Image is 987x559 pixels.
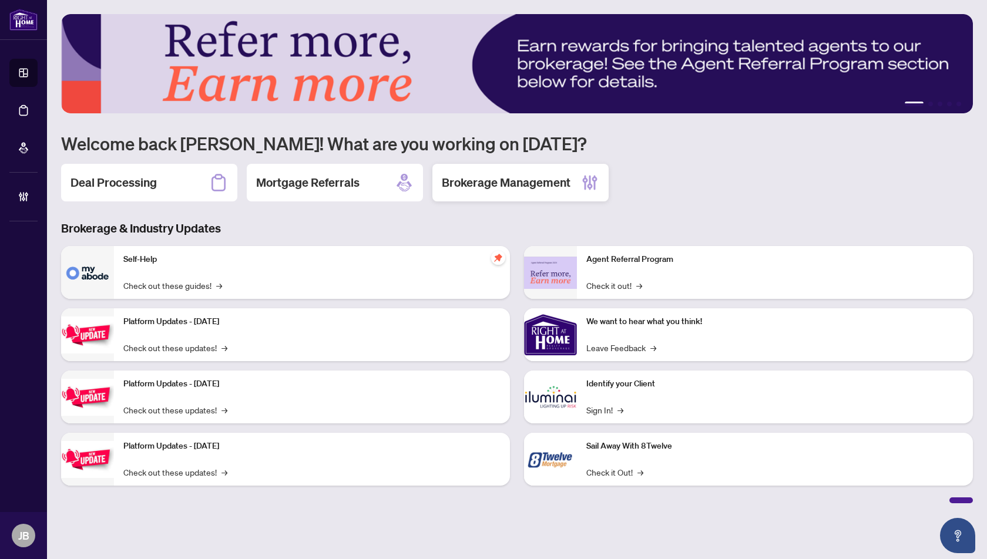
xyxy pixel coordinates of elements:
p: Self-Help [123,253,501,266]
img: Slide 0 [61,14,973,113]
span: → [221,341,227,354]
button: 3 [938,102,942,106]
span: → [637,466,643,479]
button: 2 [928,102,933,106]
span: → [221,466,227,479]
p: Identify your Client [586,378,963,390]
a: Check out these updates!→ [123,341,227,354]
p: Platform Updates - [DATE] [123,440,501,453]
img: We want to hear what you think! [524,308,577,361]
img: Identify your Client [524,371,577,423]
button: 4 [947,102,952,106]
img: Agent Referral Program [524,257,577,289]
p: Platform Updates - [DATE] [123,315,501,328]
a: Check it Out!→ [586,466,643,479]
img: Platform Updates - July 21, 2025 [61,316,114,353]
img: Self-Help [61,246,114,299]
p: Agent Referral Program [586,253,963,266]
a: Sign In!→ [586,403,623,416]
p: Sail Away With 8Twelve [586,440,963,453]
span: → [650,341,656,354]
span: pushpin [491,251,505,265]
img: Platform Updates - June 23, 2025 [61,441,114,478]
a: Check it out!→ [586,279,642,292]
button: 5 [956,102,961,106]
img: logo [9,9,38,31]
span: → [216,279,222,292]
h2: Brokerage Management [442,174,570,191]
span: → [221,403,227,416]
h2: Deal Processing [70,174,157,191]
h1: Welcome back [PERSON_NAME]! What are you working on [DATE]? [61,132,973,154]
p: We want to hear what you think! [586,315,963,328]
img: Platform Updates - July 8, 2025 [61,379,114,416]
h2: Mortgage Referrals [256,174,360,191]
button: 1 [905,102,924,106]
h3: Brokerage & Industry Updates [61,220,973,237]
a: Check out these updates!→ [123,403,227,416]
a: Check out these updates!→ [123,466,227,479]
span: → [617,403,623,416]
a: Check out these guides!→ [123,279,222,292]
a: Leave Feedback→ [586,341,656,354]
span: → [636,279,642,292]
span: JB [18,527,29,544]
button: Open asap [940,518,975,553]
img: Sail Away With 8Twelve [524,433,577,486]
p: Platform Updates - [DATE] [123,378,501,390]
